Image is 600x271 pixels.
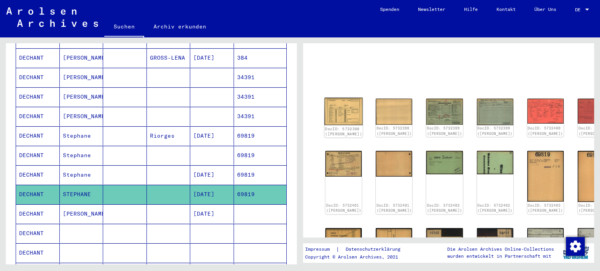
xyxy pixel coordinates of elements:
[426,99,462,125] img: 001.jpg
[16,224,60,243] mat-cell: DECHANT
[16,165,60,184] mat-cell: DECHANT
[234,48,287,67] mat-cell: 384
[325,98,363,125] img: 001.jpg
[447,246,554,253] p: Die Arolsen Archives Online-Collections
[528,203,563,213] a: DocID: 5732403 ([PERSON_NAME])
[60,146,104,165] mat-cell: Stephane
[325,126,362,136] a: DocID: 5732398 ([PERSON_NAME])
[234,165,287,184] mat-cell: 69819
[144,17,216,36] a: Archiv erkunden
[377,126,412,136] a: DocID: 5732398 ([PERSON_NAME])
[104,17,144,37] a: Suchen
[339,245,410,253] a: Datenschutzerklärung
[426,151,462,174] img: 001.jpg
[234,68,287,87] mat-cell: 34391
[6,7,98,27] img: Arolsen_neg.svg
[16,243,60,262] mat-cell: DECHANT
[528,126,563,136] a: DocID: 5732400 ([PERSON_NAME])
[190,185,234,204] mat-cell: [DATE]
[60,126,104,145] mat-cell: Stephane
[60,107,104,126] mat-cell: [PERSON_NAME]
[326,203,361,213] a: DocID: 5732401 ([PERSON_NAME])
[427,203,462,213] a: DocID: 5732402 ([PERSON_NAME])
[477,126,512,136] a: DocID: 5732399 ([PERSON_NAME])
[325,151,362,177] img: 001.jpg
[575,7,584,12] span: DE
[190,126,234,145] mat-cell: [DATE]
[16,126,60,145] mat-cell: DECHANT
[566,237,585,256] img: Zustimmung ändern
[147,48,191,67] mat-cell: GROSS-LENA
[60,185,104,204] mat-cell: STEPHANE
[561,243,591,262] img: yv_logo.png
[190,165,234,184] mat-cell: [DATE]
[190,48,234,67] mat-cell: [DATE]
[477,203,512,213] a: DocID: 5732402 ([PERSON_NAME])
[377,203,412,213] a: DocID: 5732401 ([PERSON_NAME])
[60,87,104,106] mat-cell: [PERSON_NAME]
[234,107,287,126] mat-cell: 34391
[234,87,287,106] mat-cell: 34391
[60,68,104,87] mat-cell: [PERSON_NAME]
[234,146,287,165] mat-cell: 69819
[190,204,234,223] mat-cell: [DATE]
[16,204,60,223] mat-cell: DECHANT
[305,245,336,253] a: Impressum
[16,185,60,204] mat-cell: DECHANT
[527,99,564,124] img: 001.jpg
[60,204,104,223] mat-cell: [PERSON_NAME]
[234,126,287,145] mat-cell: 69819
[477,99,513,125] img: 002.jpg
[376,151,412,177] img: 002.jpg
[147,126,191,145] mat-cell: Riorges
[234,185,287,204] mat-cell: 69819
[427,126,462,136] a: DocID: 5732399 ([PERSON_NAME])
[566,237,584,255] div: Zustimmung ändern
[477,151,513,175] img: 002.jpg
[527,228,564,251] img: 001.jpg
[60,48,104,67] mat-cell: [PERSON_NAME]
[60,165,104,184] mat-cell: Stephane
[16,146,60,165] mat-cell: DECHANT
[16,87,60,106] mat-cell: DECHANT
[305,245,410,253] div: |
[16,48,60,67] mat-cell: DECHANT
[376,99,412,125] img: 002.jpg
[305,253,410,260] p: Copyright © Arolsen Archives, 2021
[16,107,60,126] mat-cell: DECHANT
[447,253,554,260] p: wurden entwickelt in Partnerschaft mit
[16,68,60,87] mat-cell: DECHANT
[527,151,564,202] img: 001.jpg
